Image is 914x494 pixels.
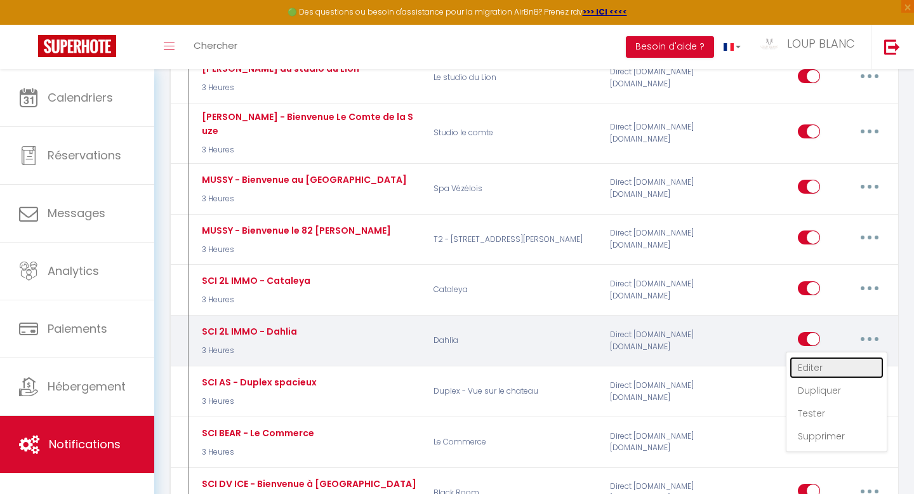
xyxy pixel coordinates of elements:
[760,37,779,50] img: ...
[199,477,416,491] div: SCI DV ICE - Bienvenue à [GEOGRAPHIC_DATA]
[602,272,719,309] div: Direct [DOMAIN_NAME] [DOMAIN_NAME]
[48,263,99,279] span: Analytics
[48,147,121,163] span: Réservations
[48,321,107,337] span: Paiements
[199,294,310,306] p: 3 Heures
[199,144,417,156] p: 3 Heures
[425,110,602,156] p: Studio le comte
[199,324,297,338] div: SCI 2L IMMO - Dahlia
[38,35,116,57] img: Super Booking
[425,373,602,410] p: Duplex - Vue sur le chateau
[602,110,719,156] div: Direct [DOMAIN_NAME] [DOMAIN_NAME]
[199,446,314,458] p: 3 Heures
[425,60,602,97] p: Le studio du Lion
[199,244,391,256] p: 3 Heures
[48,205,105,221] span: Messages
[425,221,602,258] p: T2 - [STREET_ADDRESS][PERSON_NAME]
[884,39,900,55] img: logout
[425,272,602,309] p: Cataleya
[602,424,719,461] div: Direct [DOMAIN_NAME] [DOMAIN_NAME]
[425,170,602,207] p: Spa Vézélois
[184,25,247,69] a: Chercher
[425,323,602,359] p: Dahlia
[199,173,407,187] div: MUSSY - Bienvenue au [GEOGRAPHIC_DATA]
[602,221,719,258] div: Direct [DOMAIN_NAME] [DOMAIN_NAME]
[199,224,391,237] div: MUSSY - Bienvenue le 82 [PERSON_NAME]
[199,274,310,288] div: SCI 2L IMMO - Cataleya
[790,425,884,447] a: Supprimer
[199,426,314,440] div: SCI BEAR - Le Commerce
[199,375,317,389] div: SCI AS - Duplex spacieux
[602,170,719,207] div: Direct [DOMAIN_NAME] [DOMAIN_NAME]
[790,357,884,378] a: Editer
[199,110,417,138] div: [PERSON_NAME] - Bienvenue Le Comte de la Suze
[626,36,714,58] button: Besoin d'aide ?
[787,36,855,51] span: LOUP BLANC
[48,378,126,394] span: Hébergement
[199,193,407,205] p: 3 Heures
[602,323,719,359] div: Direct [DOMAIN_NAME] [DOMAIN_NAME]
[199,345,297,357] p: 3 Heures
[199,82,359,94] p: 3 Heures
[790,380,884,401] a: Dupliquer
[49,436,121,452] span: Notifications
[602,373,719,410] div: Direct [DOMAIN_NAME] [DOMAIN_NAME]
[602,60,719,97] div: Direct [DOMAIN_NAME] [DOMAIN_NAME]
[750,25,871,69] a: ... LOUP BLANC
[48,90,113,105] span: Calendriers
[583,6,627,17] a: >>> ICI <<<<
[425,424,602,461] p: Le Commerce
[194,39,237,52] span: Chercher
[790,403,884,424] a: Tester
[199,396,317,408] p: 3 Heures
